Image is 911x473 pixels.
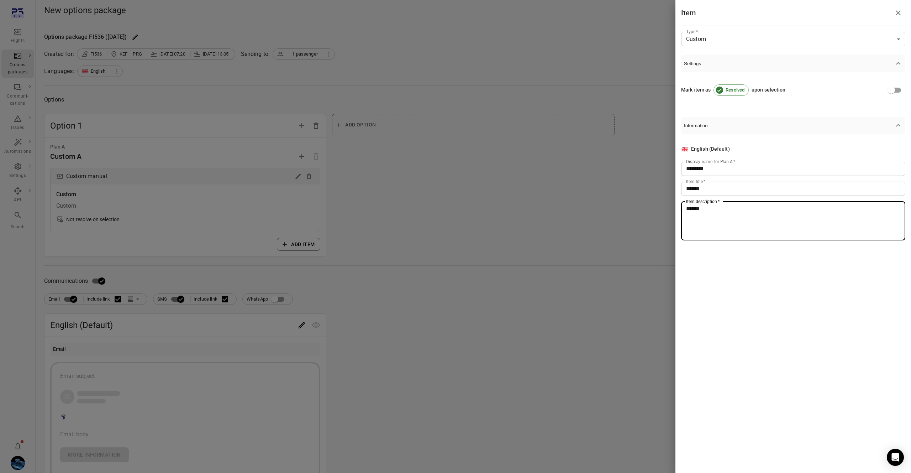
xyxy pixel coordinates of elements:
[681,134,905,252] div: Settings
[681,117,905,134] button: Information
[686,158,736,165] label: Display name for Plan A
[722,87,748,94] span: Resolved
[686,35,894,43] div: Custom
[887,449,904,466] div: Open Intercom Messenger
[891,6,905,20] button: Close drawer
[681,84,785,96] div: Mark item as upon selection
[686,28,698,35] label: Type
[686,198,720,204] label: Item description
[681,7,696,19] h1: Item
[681,72,905,108] div: Settings
[681,55,905,72] button: Settings
[686,178,706,184] label: Item title
[684,123,894,128] span: Information
[684,61,894,66] span: Settings
[691,145,730,153] div: English (Default)
[885,83,898,97] span: Mark item as Resolved on selection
